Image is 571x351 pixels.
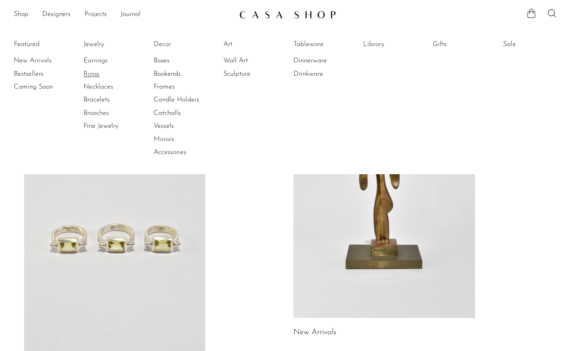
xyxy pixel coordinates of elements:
[14,69,78,79] a: Bestsellers
[154,121,218,131] a: Vessels
[293,40,358,49] a: Tableware
[293,38,358,80] ul: Tableware
[223,40,288,49] a: Art
[154,108,218,118] a: Catchalls
[83,56,148,65] a: Earrings
[83,108,148,118] a: Brooches
[14,9,28,20] a: Shop
[83,40,148,49] a: Jewelry
[83,95,148,105] a: Bracelets
[83,38,148,133] ul: Jewelry
[14,7,232,22] nav: Desktop navigation
[223,69,288,79] a: Sculpture
[293,69,358,79] a: Drinkware
[14,54,78,93] ul: Featured
[83,82,148,92] a: Necklaces
[154,56,218,65] a: Boxes
[223,56,288,65] a: Wall Art
[154,82,218,92] a: Frames
[503,38,568,54] ul: Sale
[154,38,218,159] ul: Decor
[154,148,218,157] a: Accessories
[83,69,148,79] a: Rings
[14,7,232,22] ul: NEW HEADER MENU
[83,121,148,131] a: Fine Jewelry
[14,82,78,92] a: Coming Soon
[154,135,218,144] a: Mirrors
[84,9,107,20] a: Projects
[293,56,358,65] a: Dinnerware
[363,38,428,54] ul: Library
[154,40,218,49] a: Decor
[433,38,497,54] ul: Gifts
[293,329,336,336] a: New Arrivals
[223,38,288,80] ul: Art
[14,56,78,65] a: New Arrivals
[363,40,428,49] a: Library
[433,40,497,49] a: Gifts
[503,40,568,49] a: Sale
[120,9,141,20] a: Journal
[154,95,218,105] a: Candle Holders
[42,9,71,20] a: Designers
[154,69,218,79] a: Bookends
